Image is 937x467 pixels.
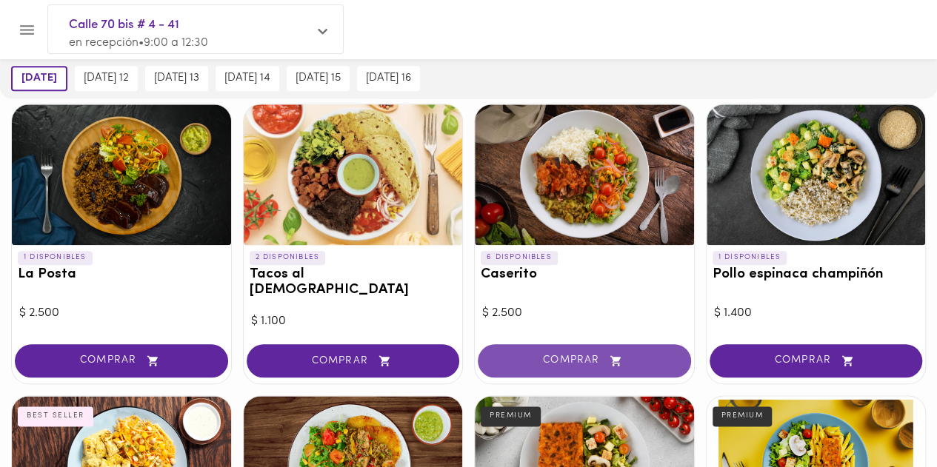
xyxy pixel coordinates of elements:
[357,66,420,91] button: [DATE] 16
[287,66,350,91] button: [DATE] 15
[145,66,208,91] button: [DATE] 13
[154,72,199,85] span: [DATE] 13
[707,104,926,245] div: Pollo espinaca champiñón
[33,355,210,367] span: COMPRAR
[713,406,773,426] div: PREMIUM
[366,72,411,85] span: [DATE] 16
[481,406,541,426] div: PREMIUM
[710,344,923,377] button: COMPRAR
[478,344,691,377] button: COMPRAR
[481,267,688,283] h3: Caserito
[296,72,341,85] span: [DATE] 15
[15,344,228,377] button: COMPRAR
[265,355,441,367] span: COMPRAR
[251,313,456,330] div: $ 1.100
[75,66,138,91] button: [DATE] 12
[9,12,45,48] button: Menu
[496,355,673,367] span: COMPRAR
[18,251,93,264] p: 1 DISPONIBLES
[69,37,208,49] span: en recepción • 9:00 a 12:30
[728,355,904,367] span: COMPRAR
[250,267,457,298] h3: Tacos al [DEMOGRAPHIC_DATA]
[84,72,129,85] span: [DATE] 12
[713,267,920,283] h3: Pollo espinaca champiñón
[216,66,279,91] button: [DATE] 14
[247,344,460,377] button: COMPRAR
[21,72,57,85] span: [DATE]
[19,305,224,322] div: $ 2.500
[475,104,694,245] div: Caserito
[481,251,558,264] p: 6 DISPONIBLES
[244,104,463,245] div: Tacos al Pastor
[713,251,787,264] p: 1 DISPONIBLES
[714,305,918,322] div: $ 1.400
[482,305,687,322] div: $ 2.500
[224,72,270,85] span: [DATE] 14
[69,16,307,35] span: Calle 70 bis # 4 - 41
[851,381,922,452] iframe: Messagebird Livechat Widget
[18,406,93,426] div: BEST SELLER
[12,104,231,245] div: La Posta
[250,251,326,264] p: 2 DISPONIBLES
[11,66,67,91] button: [DATE]
[18,267,225,283] h3: La Posta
